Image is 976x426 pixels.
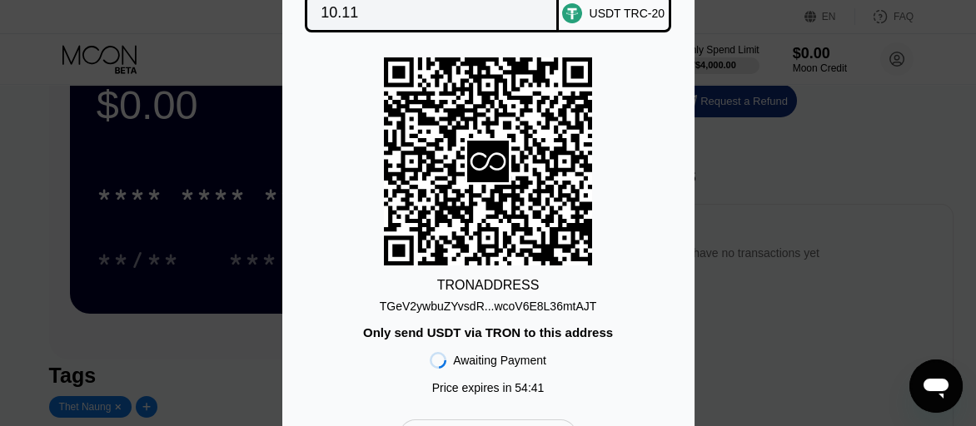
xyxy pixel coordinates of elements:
[437,278,540,293] div: TRON ADDRESS
[363,325,613,339] div: Only send USDT via TRON to this address
[380,293,597,313] div: TGeV2ywbuZYvsdR...wcoV6E8L36mtAJT
[453,354,546,367] div: Awaiting Payment
[909,359,963,413] iframe: Button to launch messaging window
[515,381,544,394] span: 54 : 41
[589,7,665,20] div: USDT TRC-20
[432,381,545,394] div: Price expires in
[380,300,597,313] div: TGeV2ywbuZYvsdR...wcoV6E8L36mtAJT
